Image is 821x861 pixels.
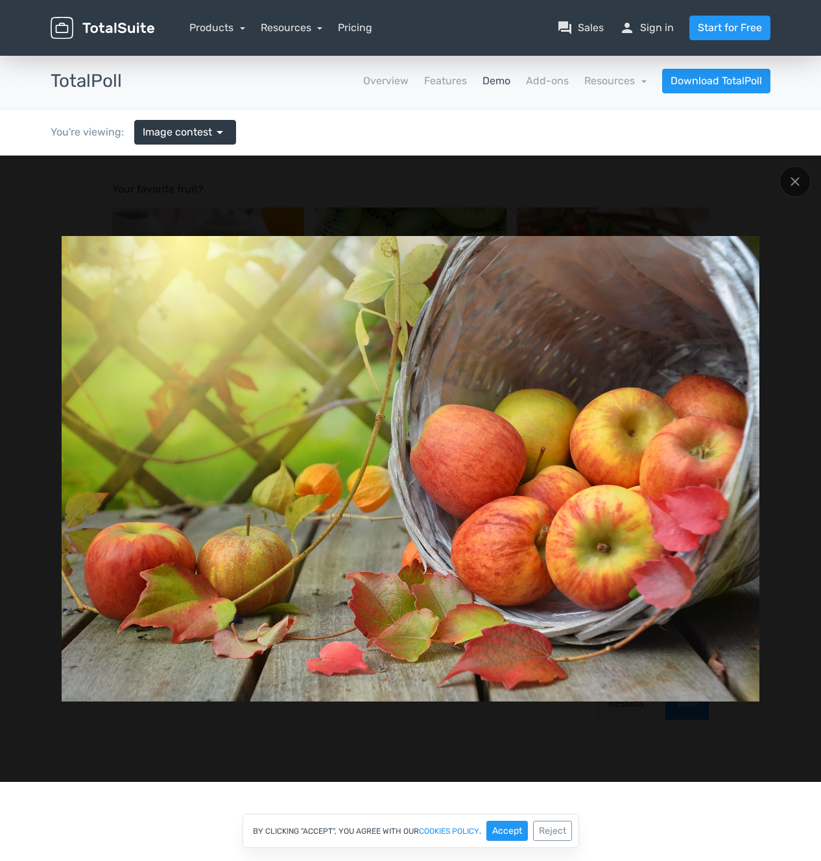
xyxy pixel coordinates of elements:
[212,124,228,140] span: arrow_drop_down
[533,821,572,841] button: Reject
[51,17,154,40] img: TotalSuite for WordPress
[557,20,573,36] span: question_answer
[243,814,579,848] div: By clicking "Accept", you agree with our .
[338,20,372,36] a: Pricing
[424,73,467,89] a: Features
[143,124,212,140] span: Image contest
[584,75,647,87] a: Resources
[419,827,479,835] a: cookies policy
[662,69,770,93] a: Download TotalPoll
[486,821,528,841] button: Accept
[557,20,604,36] a: question_answerSales
[526,73,569,89] a: Add-ons
[689,16,770,40] a: Start for Free
[261,21,323,34] a: Resources
[51,71,122,91] h3: TotalPoll
[62,80,759,546] img: apple-1776744_1920.jpg
[134,120,236,145] a: Image contest arrow_drop_down
[482,73,510,89] a: Demo
[363,73,409,89] a: Overview
[189,21,245,34] a: Products
[619,20,635,36] span: person
[619,20,674,36] a: personSign in
[51,124,134,140] div: You're viewing:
